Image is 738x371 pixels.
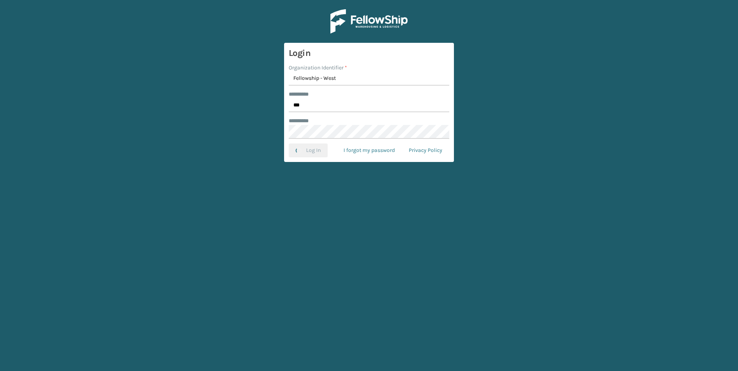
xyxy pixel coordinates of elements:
[289,64,347,72] label: Organization Identifier
[337,143,402,157] a: I forgot my password
[289,47,449,59] h3: Login
[330,9,408,34] img: Logo
[402,143,449,157] a: Privacy Policy
[289,143,328,157] button: Log In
